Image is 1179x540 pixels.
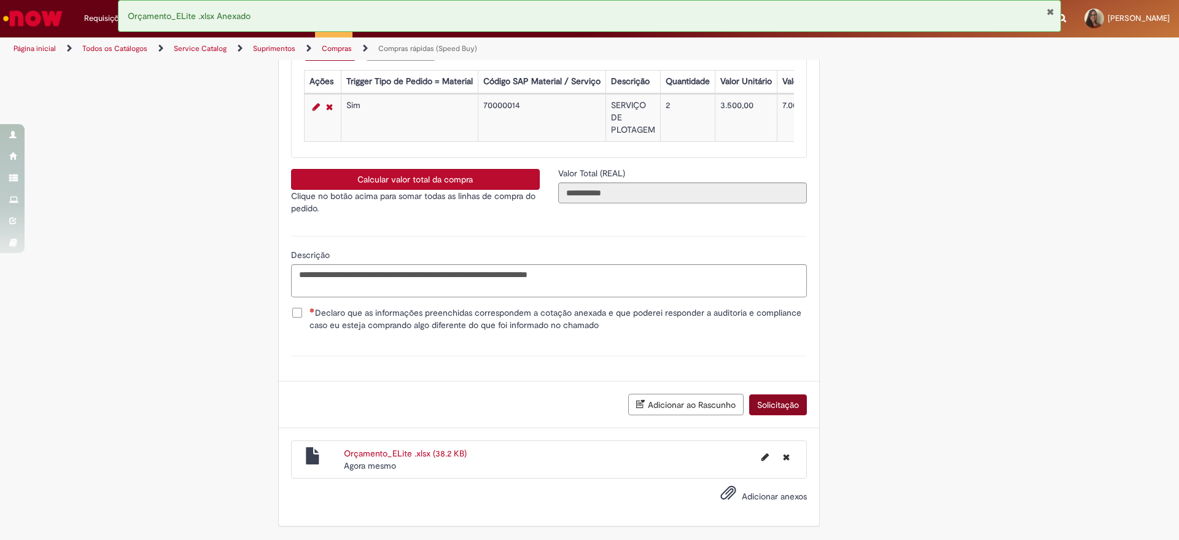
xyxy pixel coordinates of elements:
button: Excluir Orçamento_ELite .xlsx [776,447,797,467]
a: Todos os Catálogos [82,44,147,53]
button: Adicionar ao Rascunho [628,394,744,415]
td: Sim [341,95,478,142]
button: Calcular valor total da compra [291,169,540,190]
p: Clique no botão acima para somar todas as linhas de compra do pedido. [291,190,540,214]
td: 7.000,00 [777,95,855,142]
a: Compras rápidas (Speed Buy) [378,44,477,53]
span: Descrição [291,249,332,260]
span: Agora mesmo [344,460,396,471]
img: ServiceNow [1,6,64,31]
th: Trigger Tipo de Pedido = Material [341,71,478,93]
th: Descrição [605,71,660,93]
label: Somente leitura - Valor Total (REAL) [558,167,628,179]
a: Página inicial [14,44,56,53]
th: Valor Total Moeda [777,71,855,93]
button: Adicionar anexos [717,482,739,510]
a: Service Catalog [174,44,227,53]
td: 2 [660,95,715,142]
input: Valor Total (REAL) [558,182,807,203]
span: Requisições [84,12,127,25]
td: 3.500,00 [715,95,777,142]
th: Código SAP Material / Serviço [478,71,605,93]
a: Orçamento_ELite .xlsx (38.2 KB) [344,448,467,459]
span: Adicionar anexos [742,491,807,502]
td: 70000014 [478,95,605,142]
button: Solicitação [749,394,807,415]
span: Declaro que as informações preenchidas correspondem a cotação anexada e que poderei responder a a... [309,307,807,331]
th: Valor Unitário [715,71,777,93]
a: Remover linha 1 [323,100,336,114]
a: Editar Linha 1 [309,100,323,114]
button: Editar nome de arquivo Orçamento_ELite .xlsx [754,447,776,467]
span: Somente leitura - Valor Total (REAL) [558,168,628,179]
th: Ações [304,71,341,93]
a: Compras [322,44,352,53]
td: SERVIÇO DE PLOTAGEM [605,95,660,142]
span: Orçamento_ELite .xlsx Anexado [128,10,251,22]
time: 27/08/2025 14:11:51 [344,460,396,471]
th: Quantidade [660,71,715,93]
span: Necessários [309,308,315,313]
textarea: Descrição [291,264,807,297]
button: Fechar Notificação [1046,7,1054,17]
a: Suprimentos [253,44,295,53]
ul: Trilhas de página [9,37,777,60]
span: [PERSON_NAME] [1108,13,1170,23]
